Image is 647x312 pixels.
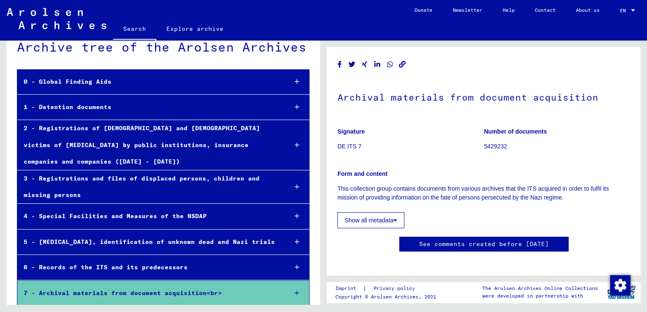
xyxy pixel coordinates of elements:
p: 5429232 [484,142,630,151]
a: Privacy policy [367,284,425,293]
button: Share on WhatsApp [386,59,395,70]
a: Imprint [335,284,363,293]
p: were developed in partnership with [482,292,598,300]
b: Form and content [337,170,387,177]
p: DE ITS 7 [337,142,484,151]
p: This collection group contains documents from various archives that the ITS acquired in order to ... [337,184,630,202]
button: Share on Twitter [348,59,357,70]
a: Search [113,19,156,41]
font: Archival materials from document acquisition [337,91,598,103]
font: Show all metadata [345,217,393,224]
button: Show all metadata [337,212,404,228]
b: Signature [337,128,365,135]
img: Arolsen_neg.svg [7,8,106,29]
div: 3 - Registrations and files of displaced persons, children and missing persons [17,170,280,203]
div: 0 - Global Finding Aids [17,74,280,90]
div: 5 - [MEDICAL_DATA], identification of unknown dead and Nazi trials [17,234,280,250]
div: 2 - Registrations of [DEMOGRAPHIC_DATA] and [DEMOGRAPHIC_DATA] victims of [MEDICAL_DATA] by publi... [17,120,280,170]
div: 6 - Records of the ITS and its predecessors [17,259,280,276]
b: Number of documents [484,128,547,135]
a: See comments created before [DATE] [419,240,549,249]
div: Change consent [610,275,630,295]
img: Change consent [610,275,630,296]
p: Copyright © Arolsen Archives, 2021 [335,293,436,301]
font: | [363,284,367,293]
button: Share on LinkedIn [373,59,382,70]
div: 1 - Detention documents [17,99,280,115]
div: 4 - Special Facilities and Measures of the NSDAP [17,208,280,224]
p: The Arolsen Archives Online Collections [482,285,598,292]
button: Share on Xing [360,59,369,70]
button: Copy link [398,59,407,70]
span: EN [620,8,629,14]
div: Archive tree of the Arolsen Archives [17,38,310,57]
div: 7 - Archival materials from document acquisition<br> [17,285,280,301]
button: Share on Facebook [335,59,344,70]
img: yv_logo.png [606,282,637,303]
a: Explore archive [156,19,234,39]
